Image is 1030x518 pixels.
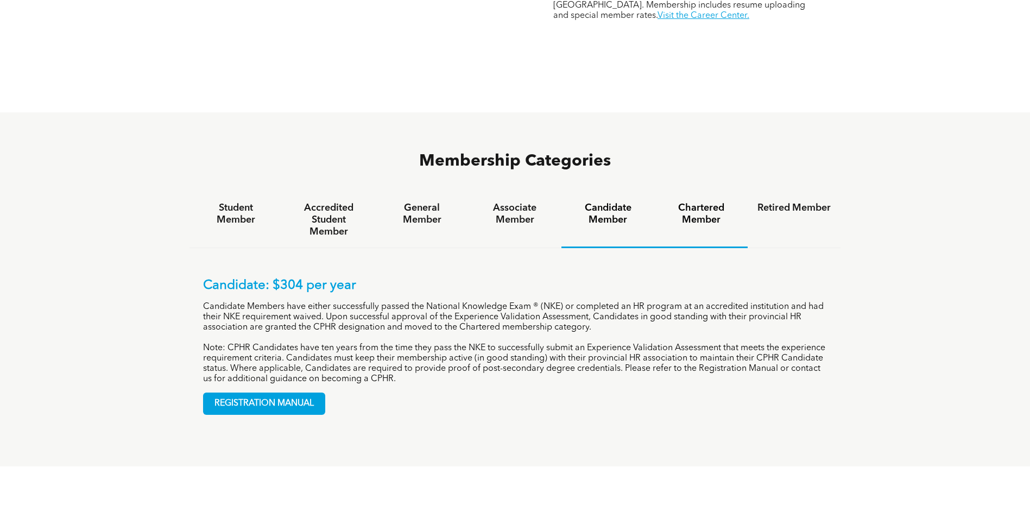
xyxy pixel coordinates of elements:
h4: Chartered Member [665,202,738,226]
p: Candidate: $304 per year [203,278,827,294]
span: Membership Categories [419,153,611,169]
h4: Accredited Student Member [292,202,365,238]
span: REGISTRATION MANUAL [204,393,325,414]
h4: Retired Member [757,202,831,214]
h4: Associate Member [478,202,552,226]
p: Candidate Members have either successfully passed the National Knowledge Exam ® (NKE) or complete... [203,302,827,333]
h4: General Member [385,202,458,226]
a: Visit the Career Center. [658,11,749,20]
h4: Candidate Member [571,202,644,226]
a: REGISTRATION MANUAL [203,393,325,415]
p: Note: CPHR Candidates have ten years from the time they pass the NKE to successfully submit an Ex... [203,343,827,384]
h4: Student Member [199,202,273,226]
